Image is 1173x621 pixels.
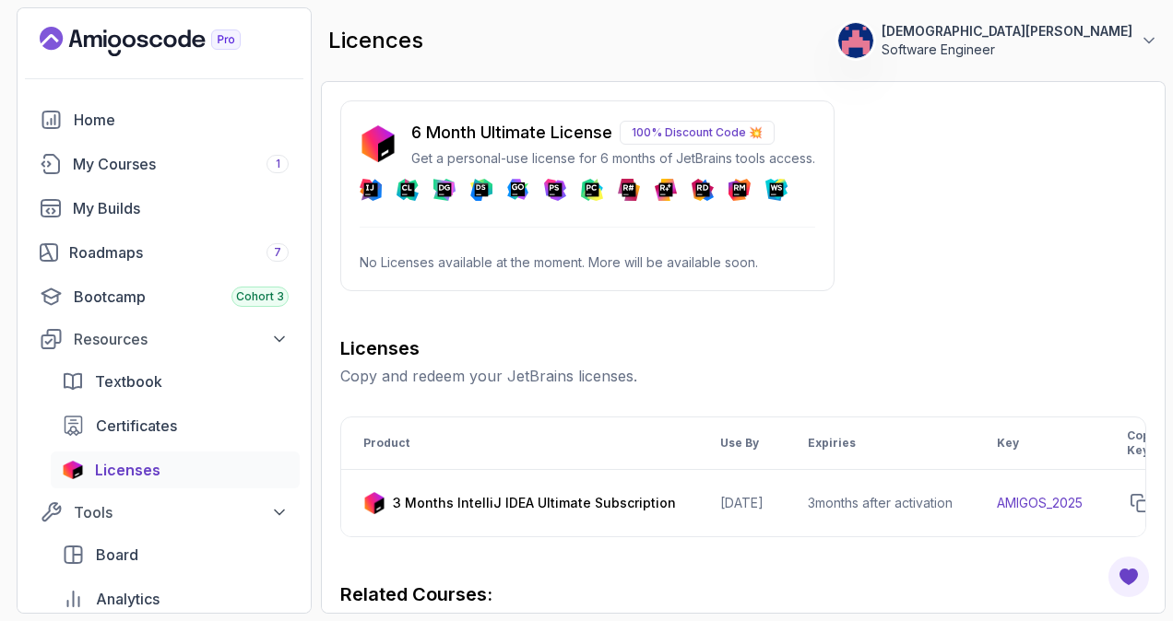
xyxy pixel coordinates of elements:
[51,363,300,400] a: textbook
[1107,555,1151,599] button: Open Feedback Button
[74,286,289,308] div: Bootcamp
[29,234,300,271] a: roadmaps
[29,278,300,315] a: bootcamp
[62,461,84,479] img: jetbrains icon
[73,153,289,175] div: My Courses
[73,197,289,219] div: My Builds
[29,146,300,182] a: courses
[74,501,289,523] div: Tools
[51,536,300,573] a: board
[340,365,1146,387] p: Copy and redeem your JetBrains licenses.
[340,581,1146,607] h3: Related Courses:
[698,417,786,470] th: Use By
[786,417,975,470] th: Expiries
[838,23,873,58] img: user profile image
[96,544,138,566] span: Board
[274,245,281,260] span: 7
[360,125,397,162] img: jetbrains icon
[69,241,289,264] div: Roadmaps
[96,415,177,437] span: Certificates
[975,470,1105,537] td: AMIGOS_2025
[29,496,300,529] button: Tools
[786,470,975,537] td: 3 months after activation
[328,26,423,55] h2: licences
[393,494,676,512] p: 3 Months IntelliJ IDEA Ultimate Subscription
[837,22,1158,59] button: user profile image[DEMOGRAPHIC_DATA][PERSON_NAME]Software Engineer
[341,417,698,470] th: Product
[74,328,289,350] div: Resources
[51,451,300,488] a: licenses
[411,120,612,146] p: 6 Month Ultimate License
[698,470,786,537] td: [DATE]
[29,101,300,138] a: home
[51,580,300,617] a: analytics
[29,322,300,356] button: Resources
[276,157,280,171] span: 1
[363,492,385,514] img: jetbrains icon
[51,407,300,444] a: certificates
[96,588,160,610] span: Analytics
[411,149,815,168] p: Get a personal-use license for 6 months of JetBrains tools access.
[620,121,775,145] p: 100% Discount Code 💥
[1127,490,1153,516] button: copy-button
[236,289,284,304] span: Cohort 3
[95,459,160,481] span: Licenses
[882,22,1132,41] p: [DEMOGRAPHIC_DATA][PERSON_NAME]
[29,190,300,227] a: builds
[74,109,289,131] div: Home
[882,41,1132,59] p: Software Engineer
[40,27,283,56] a: Landing page
[360,253,815,272] p: No Licenses available at the moment. More will be available soon.
[975,417,1105,470] th: Key
[340,335,1146,361] h3: Licenses
[95,370,162,393] span: Textbook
